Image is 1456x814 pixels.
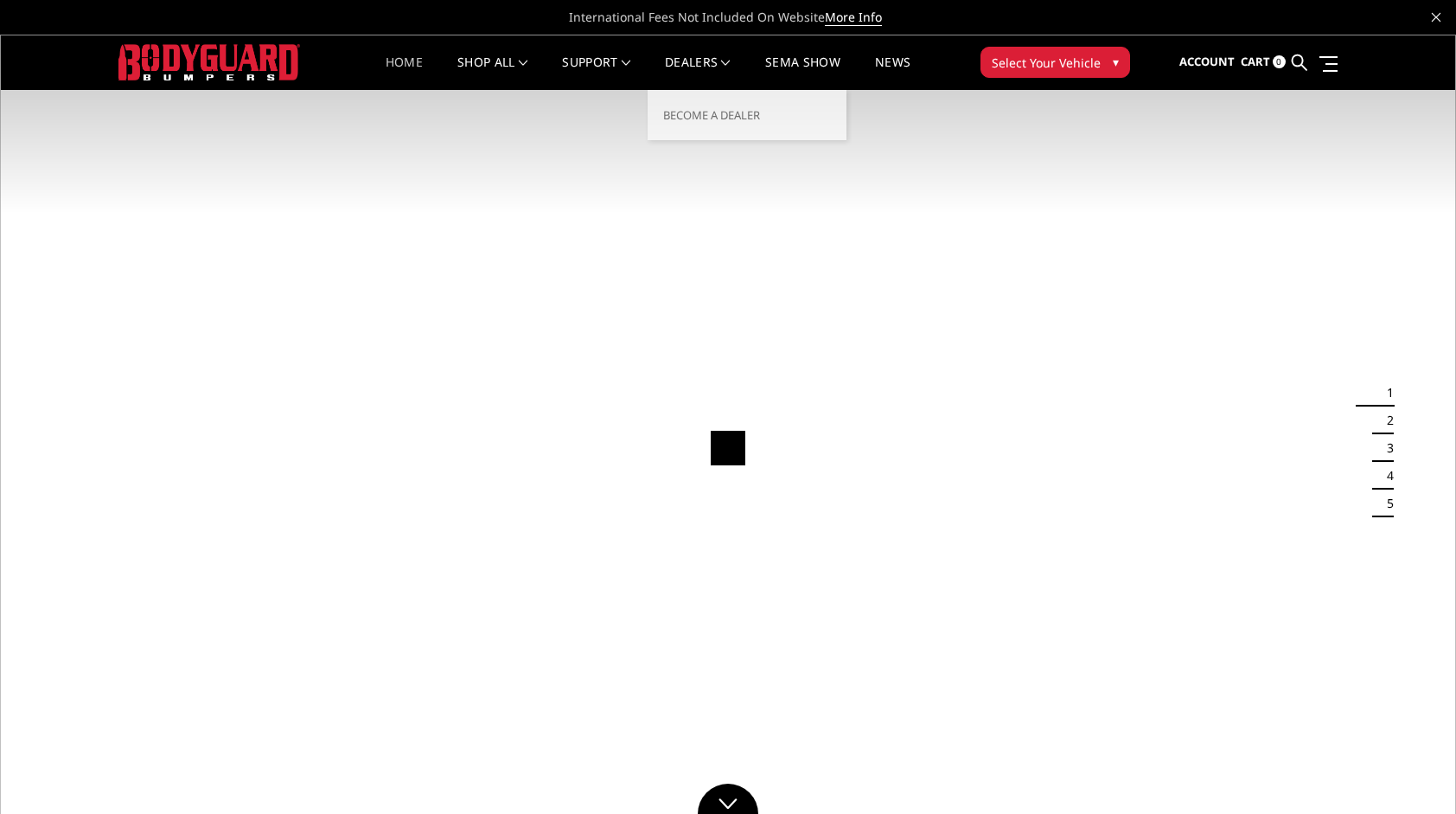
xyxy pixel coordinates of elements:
img: BODYGUARD BUMPERS [118,44,300,80]
a: More Info [825,9,882,26]
span: ▾ [1113,53,1119,71]
button: 4 of 5 [1376,462,1394,490]
span: Account [1179,54,1235,69]
a: Cart 0 [1241,39,1286,86]
a: Home [386,56,423,90]
a: News [875,56,910,90]
a: Dealers [665,56,731,90]
span: 0 [1273,55,1286,68]
a: Account [1179,39,1235,86]
button: 5 of 5 [1376,490,1394,517]
a: Click to Down [698,784,758,814]
button: Select Your Vehicle [980,47,1130,78]
a: Become a Dealer [655,99,840,131]
button: 3 of 5 [1376,434,1394,462]
button: 2 of 5 [1376,407,1394,434]
button: 1 of 5 [1376,379,1394,407]
span: Select Your Vehicle [992,54,1101,72]
span: Cart [1241,54,1270,69]
a: SEMA Show [765,56,840,90]
a: shop all [457,56,527,90]
a: Support [562,56,630,90]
